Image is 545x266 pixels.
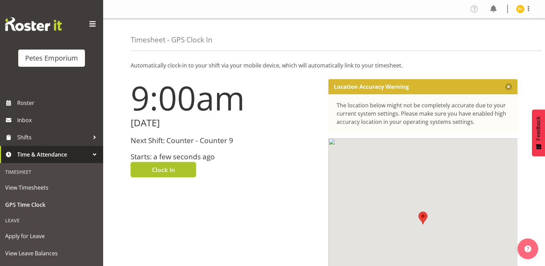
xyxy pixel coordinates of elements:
[2,179,101,196] a: View Timesheets
[17,149,89,160] span: Time & Attendance
[131,118,320,128] h2: [DATE]
[524,245,531,252] img: help-xxl-2.png
[5,182,98,193] span: View Timesheets
[5,231,98,241] span: Apply for Leave
[17,132,89,142] span: Shifts
[532,109,545,156] button: Feedback - Show survey
[5,200,98,210] span: GPS Time Clock
[516,5,524,13] img: eva-vailini10223.jpg
[337,101,510,126] div: The location below might not be completely accurate due to your current system settings. Please m...
[505,83,512,90] button: Close message
[131,36,212,44] h4: Timesheet - GPS Clock In
[131,153,320,161] h3: Starts: a few seconds ago
[2,227,101,245] a: Apply for Leave
[2,165,101,179] div: Timesheet
[17,115,100,125] span: Inbox
[17,98,100,108] span: Roster
[131,61,517,70] p: Automatically clock-in to your shift via your mobile device, which will automatically link to you...
[131,162,196,177] button: Clock In
[5,17,62,31] img: Rosterit website logo
[2,245,101,262] a: View Leave Balances
[535,116,542,140] span: Feedback
[2,196,101,213] a: GPS Time Clock
[131,79,320,116] h1: 9:00am
[2,213,101,227] div: Leave
[5,248,98,258] span: View Leave Balances
[152,165,175,174] span: Clock In
[25,53,78,63] div: Petes Emporium
[334,83,409,90] p: Location Accuracy Warning
[131,137,320,145] h3: Next Shift: Counter - Counter 9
